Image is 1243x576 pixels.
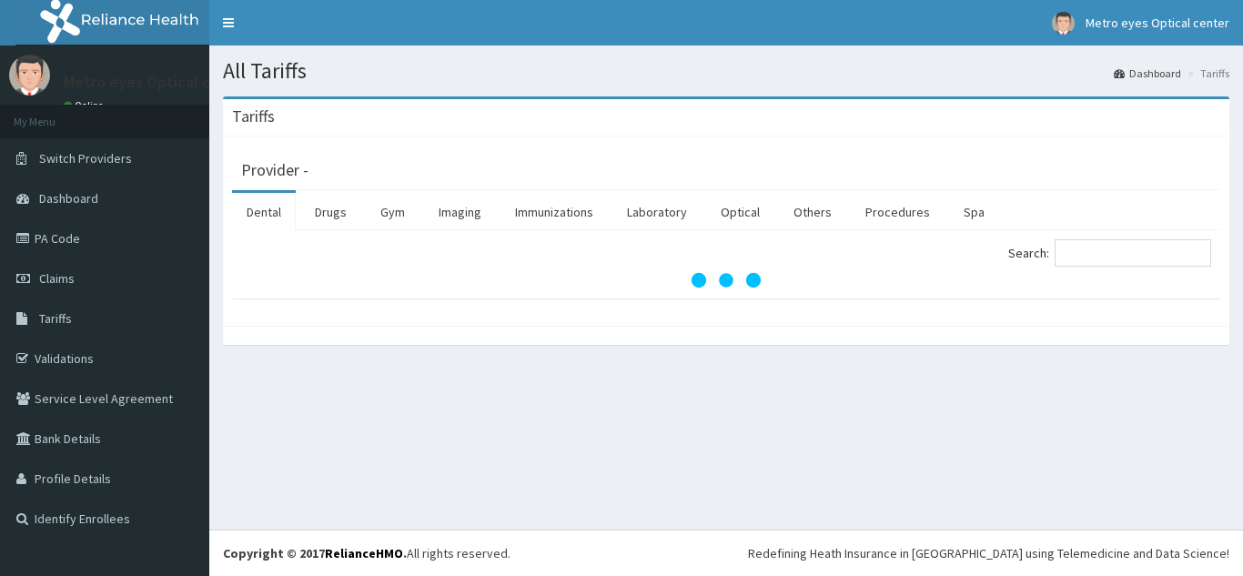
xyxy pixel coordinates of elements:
[706,193,774,231] a: Optical
[64,74,250,90] p: Metro eyes Optical center
[1008,239,1211,267] label: Search:
[232,193,296,231] a: Dental
[690,244,763,317] svg: audio-loading
[64,99,107,112] a: Online
[1055,239,1211,267] input: Search:
[241,162,308,178] h3: Provider -
[9,55,50,96] img: User Image
[39,310,72,327] span: Tariffs
[223,59,1229,83] h1: All Tariffs
[366,193,419,231] a: Gym
[1052,12,1075,35] img: User Image
[500,193,608,231] a: Immunizations
[232,108,275,125] h3: Tariffs
[748,544,1229,562] div: Redefining Heath Insurance in [GEOGRAPHIC_DATA] using Telemedicine and Data Science!
[424,193,496,231] a: Imaging
[1086,15,1229,31] span: Metro eyes Optical center
[223,545,407,561] strong: Copyright © 2017 .
[39,270,75,287] span: Claims
[779,193,846,231] a: Others
[612,193,702,231] a: Laboratory
[325,545,403,561] a: RelianceHMO
[300,193,361,231] a: Drugs
[39,190,98,207] span: Dashboard
[1183,66,1229,81] li: Tariffs
[851,193,945,231] a: Procedures
[39,150,132,167] span: Switch Providers
[949,193,999,231] a: Spa
[1114,66,1181,81] a: Dashboard
[209,530,1243,576] footer: All rights reserved.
